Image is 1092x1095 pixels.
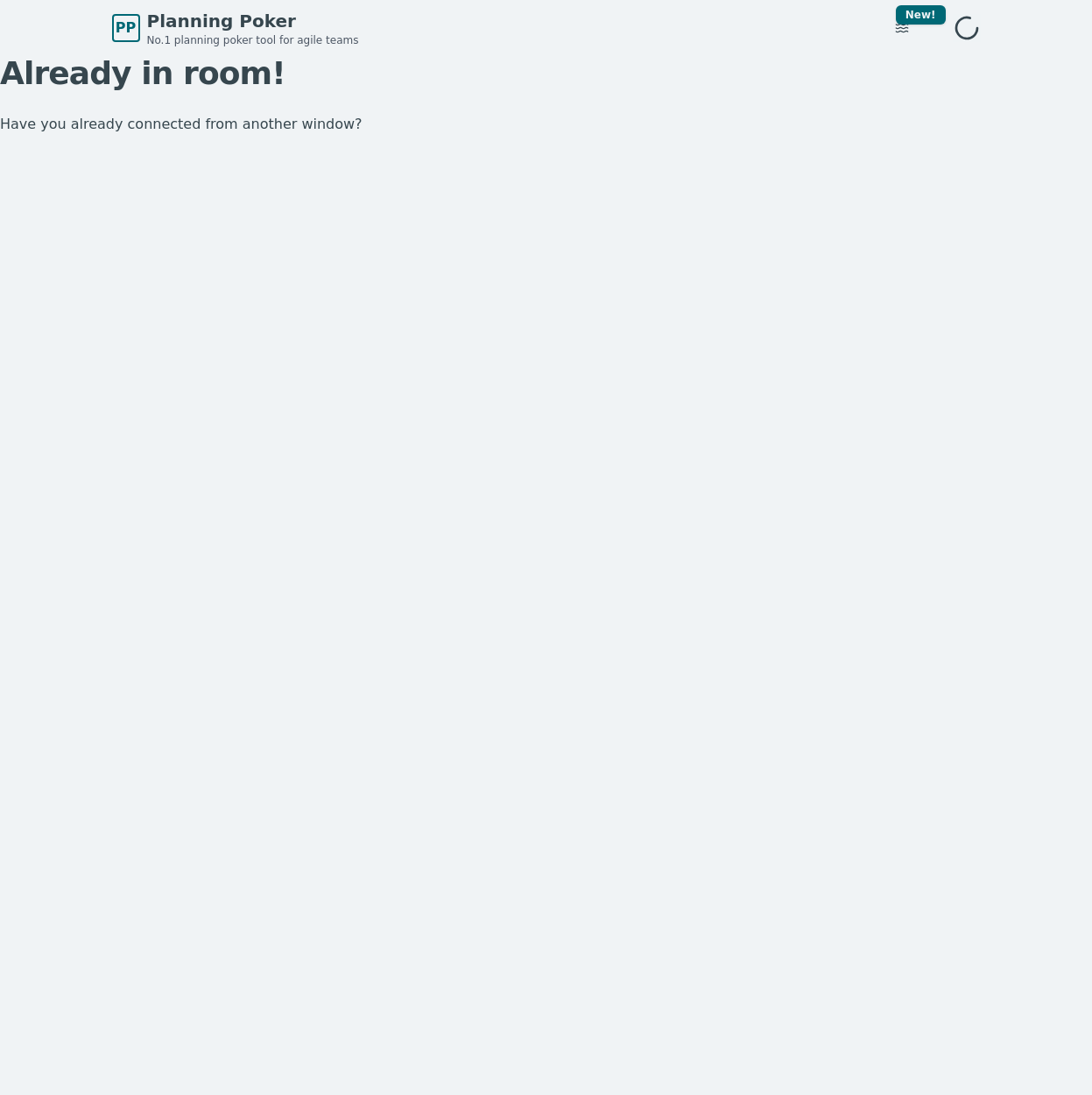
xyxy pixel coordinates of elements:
[116,18,136,39] span: PP
[147,9,359,33] span: Planning Poker
[896,5,946,25] div: New!
[112,9,359,47] a: PPPlanning PokerNo.1 planning poker tool for agile teams
[886,12,918,44] button: New!
[147,33,359,47] span: No.1 planning poker tool for agile teams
